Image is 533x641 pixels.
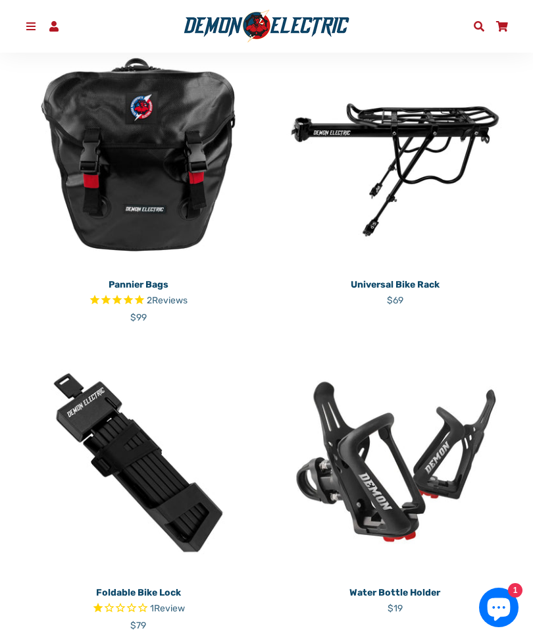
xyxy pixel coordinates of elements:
[179,9,354,43] img: Demon Electric logo
[388,603,403,614] span: $19
[276,36,513,273] img: Universal Bike Rack - Demon Electric
[130,312,147,323] span: $99
[20,294,257,309] span: Rated 5.0 out of 5 stars 2 reviews
[387,295,403,306] span: $69
[276,581,513,615] a: Water Bottle Holder $19
[20,36,257,273] img: Pannier Bag - Demon Electric
[20,344,257,581] img: Foldable Bike Lock - Demon Electric
[154,603,185,614] span: Review
[276,273,513,307] a: Universal Bike Rack $69
[276,586,513,600] p: Water Bottle Holder
[150,603,185,614] span: 1 reviews
[276,278,513,292] p: Universal Bike Rack
[20,586,257,600] p: Foldable Bike Lock
[475,588,522,630] inbox-online-store-chat: Shopify online store chat
[152,295,188,306] span: Reviews
[147,295,188,306] span: 2 reviews
[20,273,257,324] a: Pannier Bags Rated 5.0 out of 5 stars 2 reviews $99
[20,581,257,632] a: Foldable Bike Lock Rated 1.0 out of 5 stars 1 reviews $79
[20,278,257,292] p: Pannier Bags
[20,602,257,617] span: Rated 1.0 out of 5 stars 1 reviews
[276,344,513,581] img: Water Bottle Holder
[130,620,146,631] span: $79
